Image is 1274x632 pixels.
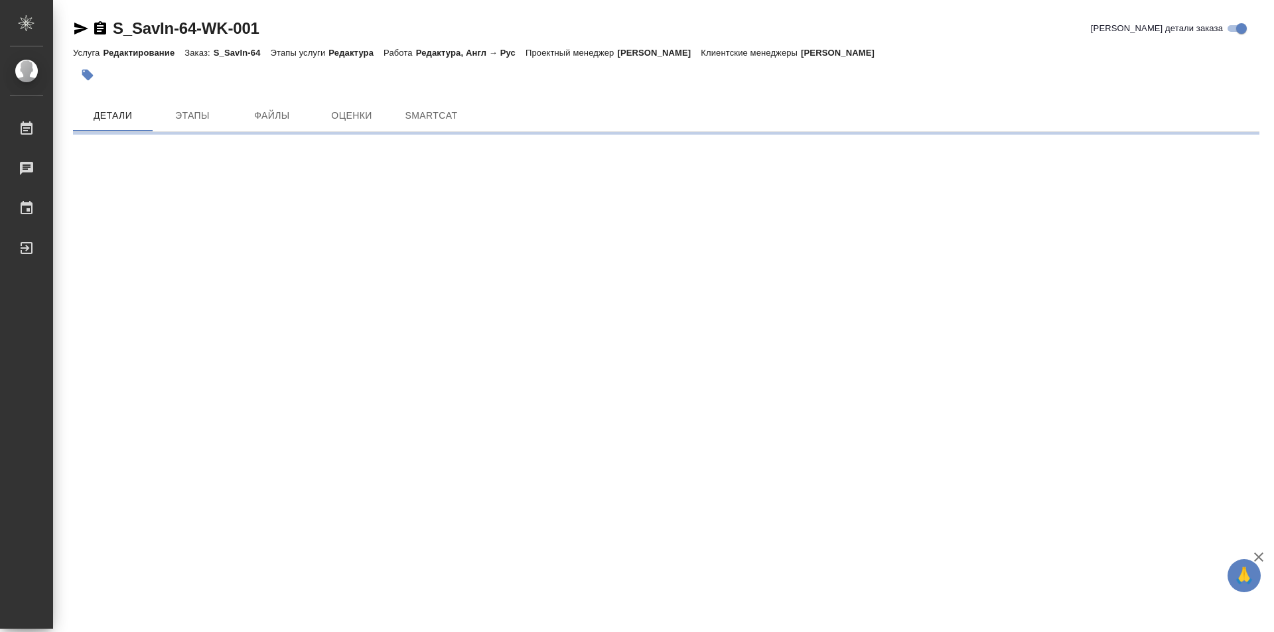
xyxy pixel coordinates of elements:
[103,48,184,58] p: Редактирование
[81,107,145,124] span: Детали
[801,48,885,58] p: [PERSON_NAME]
[416,48,526,58] p: Редактура, Англ → Рус
[73,60,102,90] button: Добавить тэг
[1233,562,1255,590] span: 🙏
[701,48,801,58] p: Клиентские менеджеры
[113,19,259,37] a: S_SavIn-64-WK-001
[320,107,384,124] span: Оценки
[617,48,701,58] p: [PERSON_NAME]
[73,21,89,36] button: Скопировать ссылку для ЯМессенджера
[73,48,103,58] p: Услуга
[1228,559,1261,592] button: 🙏
[184,48,213,58] p: Заказ:
[328,48,384,58] p: Редактура
[271,48,329,58] p: Этапы услуги
[161,107,224,124] span: Этапы
[214,48,271,58] p: S_SavIn-64
[1091,22,1223,35] span: [PERSON_NAME] детали заказа
[92,21,108,36] button: Скопировать ссылку
[526,48,617,58] p: Проектный менеджер
[399,107,463,124] span: SmartCat
[240,107,304,124] span: Файлы
[384,48,416,58] p: Работа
